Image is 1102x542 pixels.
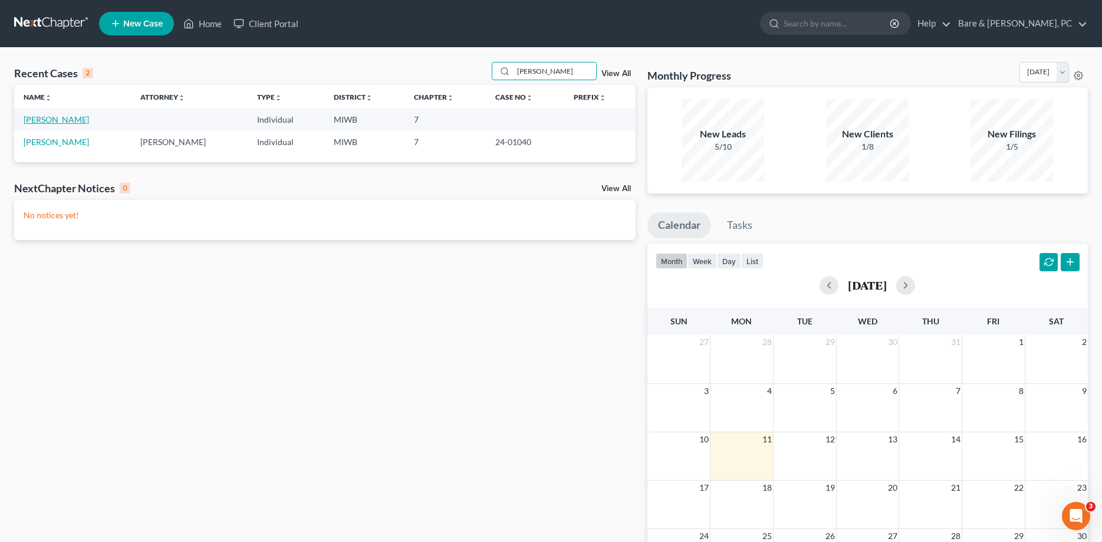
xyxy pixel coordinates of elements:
span: 2 [1081,335,1088,349]
span: 21 [950,481,962,495]
div: New Filings [971,127,1053,141]
span: Mon [731,316,752,326]
div: 1/5 [971,141,1053,153]
span: 13 [887,432,899,446]
td: 7 [404,109,486,130]
button: month [656,253,687,269]
a: Chapterunfold_more [414,93,454,101]
span: 12 [824,432,836,446]
div: 1/8 [826,141,909,153]
span: 3 [703,384,710,398]
div: Recent Cases [14,66,93,80]
span: Fri [987,316,999,326]
i: unfold_more [526,94,533,101]
span: 6 [892,384,899,398]
span: 15 [1013,432,1025,446]
a: Attorneyunfold_more [140,93,185,101]
div: 2 [83,68,93,78]
i: unfold_more [366,94,373,101]
i: unfold_more [599,94,606,101]
p: No notices yet! [24,209,626,221]
span: 18 [761,481,773,495]
span: 22 [1013,481,1025,495]
i: unfold_more [45,94,52,101]
a: Tasks [716,212,763,238]
span: Thu [922,316,939,326]
span: 7 [955,384,962,398]
span: 28 [761,335,773,349]
a: Districtunfold_more [334,93,373,101]
a: View All [601,70,631,78]
span: 31 [950,335,962,349]
span: 4 [766,384,773,398]
span: 29 [824,335,836,349]
span: Wed [858,316,877,326]
span: 8 [1018,384,1025,398]
td: [PERSON_NAME] [131,131,248,153]
a: Typeunfold_more [257,93,282,101]
span: 9 [1081,384,1088,398]
a: Home [177,13,228,34]
a: View All [601,185,631,193]
a: Nameunfold_more [24,93,52,101]
span: 30 [887,335,899,349]
i: unfold_more [447,94,454,101]
a: Prefixunfold_more [574,93,606,101]
a: Calendar [647,212,711,238]
a: Bare & [PERSON_NAME], PC [952,13,1087,34]
span: 19 [824,481,836,495]
h2: [DATE] [848,279,887,291]
i: unfold_more [275,94,282,101]
span: Sun [670,316,687,326]
td: 24-01040 [486,131,564,153]
a: Client Portal [228,13,304,34]
a: Case Nounfold_more [495,93,533,101]
span: 16 [1076,432,1088,446]
span: 17 [698,481,710,495]
td: Individual [248,131,324,153]
span: 11 [761,432,773,446]
td: 7 [404,131,486,153]
h3: Monthly Progress [647,68,731,83]
input: Search by name... [514,63,596,80]
span: Tue [797,316,812,326]
span: Sat [1049,316,1064,326]
a: [PERSON_NAME] [24,137,89,147]
span: 27 [698,335,710,349]
iframe: Intercom live chat [1062,502,1090,530]
div: 5/10 [682,141,764,153]
div: New Clients [826,127,909,141]
button: list [741,253,764,269]
span: 5 [829,384,836,398]
td: MIWB [324,131,404,153]
div: NextChapter Notices [14,181,130,195]
span: 3 [1086,502,1096,511]
span: 20 [887,481,899,495]
a: [PERSON_NAME] [24,114,89,124]
div: New Leads [682,127,764,141]
span: New Case [123,19,163,28]
span: 1 [1018,335,1025,349]
span: 10 [698,432,710,446]
td: Individual [248,109,324,130]
td: MIWB [324,109,404,130]
input: Search by name... [784,12,892,34]
i: unfold_more [178,94,185,101]
span: 23 [1076,481,1088,495]
span: 14 [950,432,962,446]
button: week [687,253,717,269]
a: Help [912,13,951,34]
div: 0 [120,183,130,193]
button: day [717,253,741,269]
